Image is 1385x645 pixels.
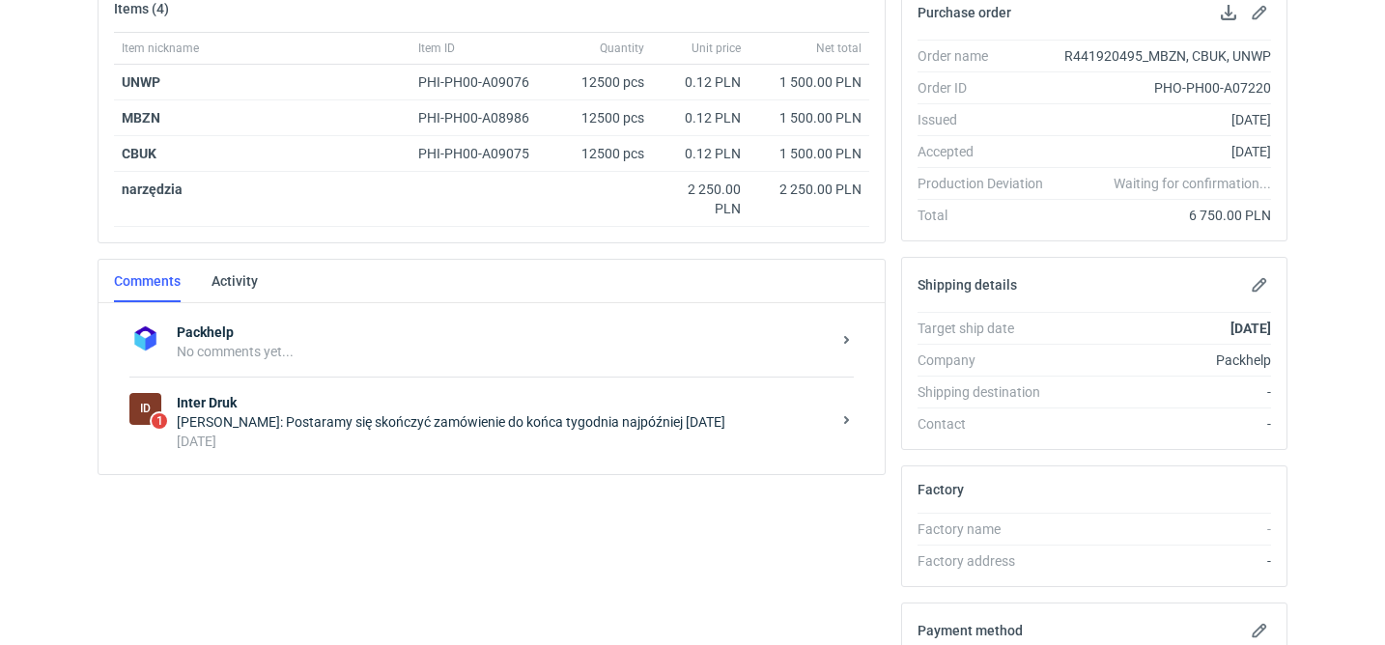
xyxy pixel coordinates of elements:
[129,393,161,425] div: Inter Druk
[918,5,1011,20] h2: Purchase order
[418,144,548,163] div: PHI-PH00-A09075
[212,260,258,302] a: Activity
[1059,46,1271,66] div: R441920495_MBZN, CBUK, UNWP
[177,432,831,451] div: [DATE]
[122,41,199,56] span: Item nickname
[1114,174,1271,193] em: Waiting for confirmation...
[918,351,1059,370] div: Company
[1217,1,1240,24] button: Download PO
[418,72,548,92] div: PHI-PH00-A09076
[122,182,183,197] strong: narzędzia
[918,206,1059,225] div: Total
[600,41,644,56] span: Quantity
[1059,110,1271,129] div: [DATE]
[756,108,862,127] div: 1 500.00 PLN
[918,551,1059,571] div: Factory address
[129,322,161,354] img: Packhelp
[1059,142,1271,161] div: [DATE]
[1248,273,1271,296] button: Edit shipping details
[1248,619,1271,642] button: Edit payment method
[918,519,1059,539] div: Factory name
[692,41,741,56] span: Unit price
[756,72,862,92] div: 1 500.00 PLN
[1059,414,1271,434] div: -
[918,623,1023,638] h2: Payment method
[918,277,1017,293] h2: Shipping details
[918,319,1059,338] div: Target ship date
[129,393,161,425] figcaption: ID
[660,180,741,218] div: 2 250.00 PLN
[177,412,831,432] div: [PERSON_NAME]: Postaramy się skończyć zamówienie do końca tygodnia najpóźniej [DATE]
[555,100,652,136] div: 12500 pcs
[918,78,1059,98] div: Order ID
[660,72,741,92] div: 0.12 PLN
[1059,78,1271,98] div: PHO-PH00-A07220
[418,41,455,56] span: Item ID
[918,482,964,497] h2: Factory
[122,110,160,126] a: MBZN
[660,144,741,163] div: 0.12 PLN
[1059,351,1271,370] div: Packhelp
[918,46,1059,66] div: Order name
[1059,519,1271,539] div: -
[555,65,652,100] div: 12500 pcs
[756,144,862,163] div: 1 500.00 PLN
[918,382,1059,402] div: Shipping destination
[918,142,1059,161] div: Accepted
[918,414,1059,434] div: Contact
[1059,206,1271,225] div: 6 750.00 PLN
[152,413,167,429] span: 1
[418,108,548,127] div: PHI-PH00-A08986
[1059,551,1271,571] div: -
[816,41,862,56] span: Net total
[114,1,169,16] h2: Items (4)
[177,393,831,412] strong: Inter Druk
[177,342,831,361] div: No comments yet...
[1248,1,1271,24] button: Edit purchase order
[756,180,862,199] div: 2 250.00 PLN
[918,174,1059,193] div: Production Deviation
[660,108,741,127] div: 0.12 PLN
[918,110,1059,129] div: Issued
[122,146,156,161] a: CBUK
[1059,382,1271,402] div: -
[177,322,831,342] strong: Packhelp
[114,260,181,302] a: Comments
[122,74,160,90] a: UNWP
[1230,321,1271,336] strong: [DATE]
[555,136,652,172] div: 12500 pcs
